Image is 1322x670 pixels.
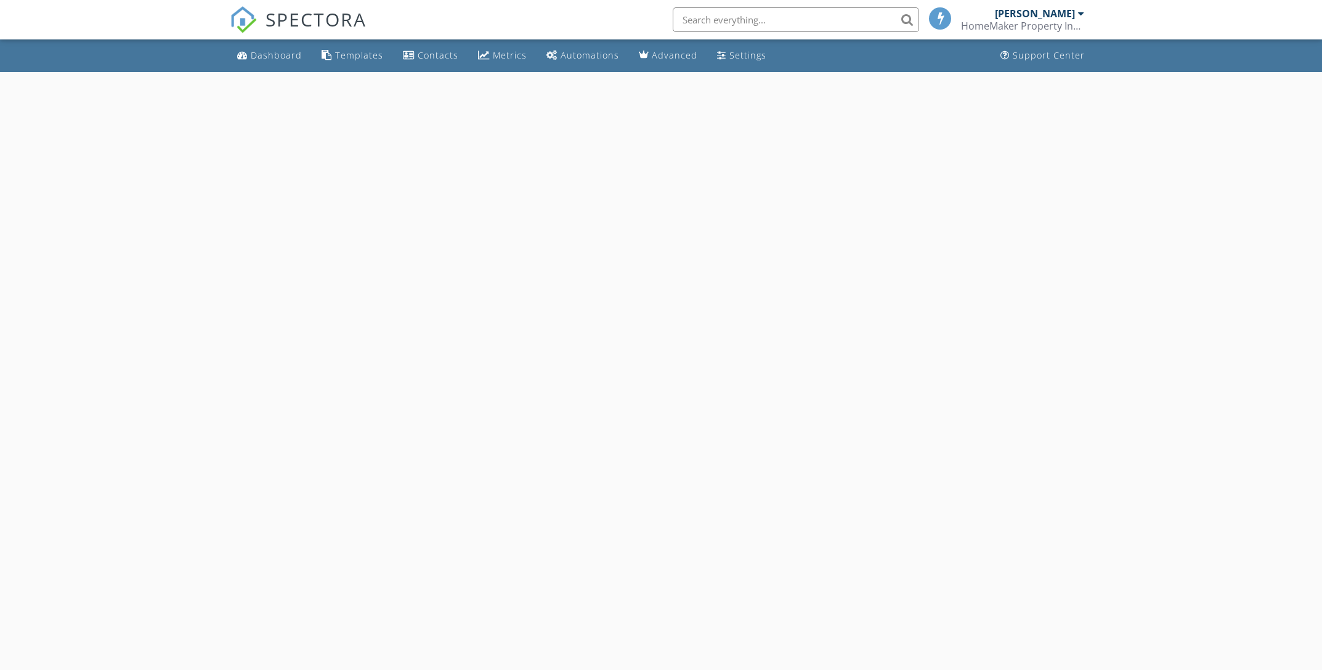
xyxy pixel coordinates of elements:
[561,49,619,61] div: Automations
[398,44,463,67] a: Contacts
[493,49,527,61] div: Metrics
[996,44,1090,67] a: Support Center
[230,6,257,33] img: The Best Home Inspection Software - Spectora
[317,44,388,67] a: Templates
[266,6,367,32] span: SPECTORA
[473,44,532,67] a: Metrics
[230,17,367,43] a: SPECTORA
[1013,49,1085,61] div: Support Center
[673,7,919,32] input: Search everything...
[418,49,458,61] div: Contacts
[729,49,766,61] div: Settings
[541,44,624,67] a: Automations (Basic)
[251,49,302,61] div: Dashboard
[995,7,1075,20] div: [PERSON_NAME]
[961,20,1084,32] div: HomeMaker Property Inspections
[232,44,307,67] a: Dashboard
[335,49,383,61] div: Templates
[634,44,702,67] a: Advanced
[712,44,771,67] a: Settings
[652,49,697,61] div: Advanced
